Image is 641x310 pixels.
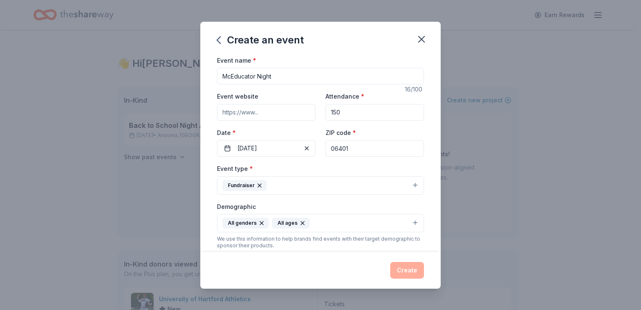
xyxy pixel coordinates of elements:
[405,84,424,94] div: 16 /100
[326,92,364,101] label: Attendance
[217,33,304,47] div: Create an event
[272,218,310,229] div: All ages
[217,165,253,173] label: Event type
[217,68,424,84] input: Spring Fundraiser
[217,176,424,195] button: Fundraiser
[326,104,424,121] input: 20
[217,56,256,65] label: Event name
[217,92,258,101] label: Event website
[217,140,315,157] button: [DATE]
[217,214,424,232] button: All gendersAll ages
[222,180,267,191] div: Fundraiser
[326,140,424,157] input: 12345 (U.S. only)
[217,104,315,121] input: https://www...
[217,129,315,137] label: Date
[222,218,269,229] div: All genders
[217,203,256,211] label: Demographic
[326,129,356,137] label: ZIP code
[217,236,424,249] div: We use this information to help brands find events with their target demographic to sponsor their...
